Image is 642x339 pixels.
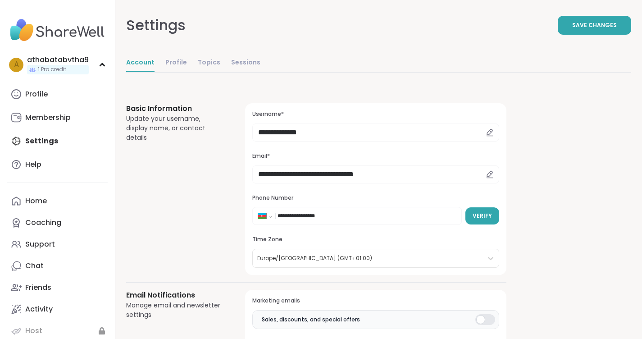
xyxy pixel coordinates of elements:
[572,21,617,29] span: Save Changes
[27,55,89,65] div: athabatabvtha9
[465,207,499,224] button: Verify
[7,107,108,128] a: Membership
[7,234,108,255] a: Support
[473,212,492,220] span: Verify
[25,304,53,314] div: Activity
[25,239,55,249] div: Support
[198,54,220,72] a: Topics
[25,326,42,336] div: Host
[7,212,108,234] a: Coaching
[126,114,223,142] div: Update your username, display name, or contact details
[25,283,51,293] div: Friends
[252,297,499,305] h3: Marketing emails
[7,255,108,277] a: Chat
[7,298,108,320] a: Activity
[126,301,223,320] div: Manage email and newsletter settings
[126,290,223,301] h3: Email Notifications
[252,236,499,243] h3: Time Zone
[25,261,44,271] div: Chat
[126,54,155,72] a: Account
[262,316,360,324] span: Sales, discounts, and special offers
[7,83,108,105] a: Profile
[7,154,108,175] a: Help
[25,196,47,206] div: Home
[231,54,260,72] a: Sessions
[25,113,71,123] div: Membership
[25,160,41,169] div: Help
[558,16,631,35] button: Save Changes
[7,190,108,212] a: Home
[126,14,186,36] div: Settings
[252,194,499,202] h3: Phone Number
[126,103,223,114] h3: Basic Information
[7,14,108,46] img: ShareWell Nav Logo
[165,54,187,72] a: Profile
[14,59,19,71] span: a
[38,66,66,73] span: 1 Pro credit
[25,218,61,228] div: Coaching
[252,152,499,160] h3: Email*
[252,110,499,118] h3: Username*
[25,89,48,99] div: Profile
[7,277,108,298] a: Friends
